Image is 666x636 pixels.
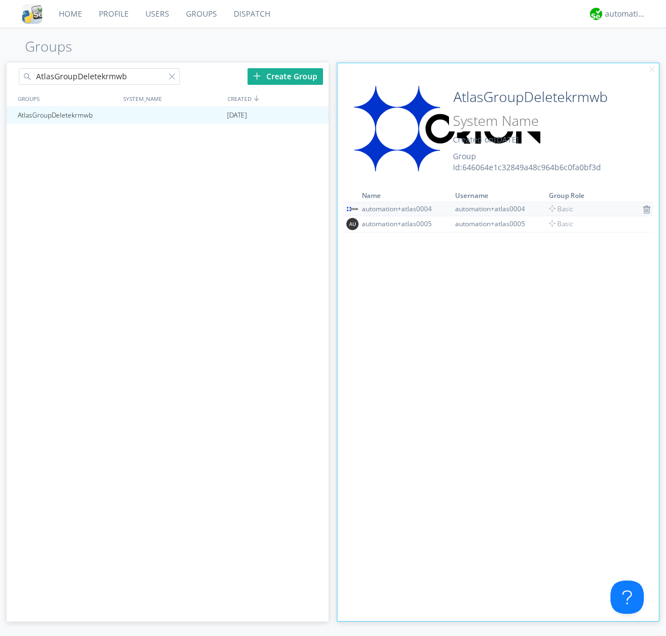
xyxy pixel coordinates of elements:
[19,68,180,85] input: Search groups
[643,205,650,214] img: icon-trash.svg
[449,110,628,131] input: System Name
[549,204,573,213] span: Basic
[455,219,538,228] div: automation+atlas0005
[610,581,644,614] iframe: Toggle Customer Support
[362,219,445,228] div: automation+atlas0005
[346,86,562,172] img: orion-labs-logo.svg
[453,189,547,202] th: Toggle SortBy
[15,107,119,124] div: AtlasGroupDeletekrmwb
[590,8,602,20] img: d2d01cd9b4174d08988066c6d424eccd
[248,68,323,85] div: Create Group
[453,134,519,145] span: Created on
[455,204,538,213] div: automation+atlas0004
[120,90,225,106] div: SYSTEM_NAME
[494,134,519,145] span: [DATE]
[225,90,330,106] div: CREATED
[648,66,656,74] img: cancel.svg
[22,4,42,24] img: cddb5a64eb264b2086981ab96f4c1ba7
[7,107,329,124] a: AtlasGroupDeletekrmwb[DATE]
[449,86,628,108] input: Group Name
[547,189,641,202] th: Toggle SortBy
[549,219,573,228] span: Basic
[360,189,454,202] th: Toggle SortBy
[346,206,359,211] img: orion-labs-logo.svg
[253,72,261,80] img: plus.svg
[227,107,247,124] span: [DATE]
[453,151,601,172] span: Group Id: 646064e1c32849a48c964b6c0fa0bf3d
[346,218,359,230] img: 373638.png
[15,90,118,106] div: GROUPS
[605,8,647,19] div: automation+atlas
[362,204,445,213] div: automation+atlas0004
